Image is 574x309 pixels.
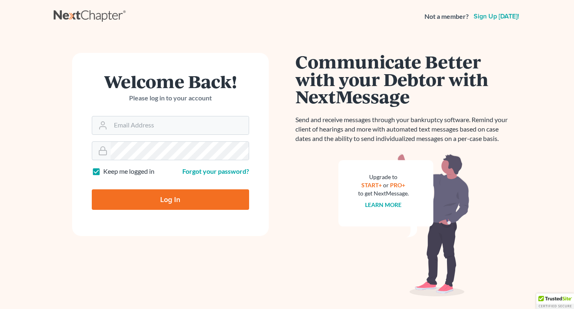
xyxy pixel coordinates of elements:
a: PRO+ [390,182,405,189]
a: Forgot your password? [182,167,249,175]
strong: Not a member? [424,12,469,21]
input: Log In [92,189,249,210]
input: Email Address [111,116,249,134]
a: Sign up [DATE]! [472,13,521,20]
a: START+ [361,182,382,189]
div: to get NextMessage. [358,189,409,198]
h1: Welcome Back! [92,73,249,90]
div: TrustedSite Certified [536,293,574,309]
h1: Communicate Better with your Debtor with NextMessage [295,53,513,105]
img: nextmessage_bg-59042aed3d76b12b5cd301f8e5b87938c9018125f34e5fa2b7a6b67550977c72.svg [338,153,470,297]
p: Please log in to your account [92,93,249,103]
span: or [383,182,389,189]
a: Learn more [365,201,402,208]
label: Keep me logged in [103,167,154,176]
div: Upgrade to [358,173,409,181]
p: Send and receive messages through your bankruptcy software. Remind your client of hearings and mo... [295,115,513,143]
